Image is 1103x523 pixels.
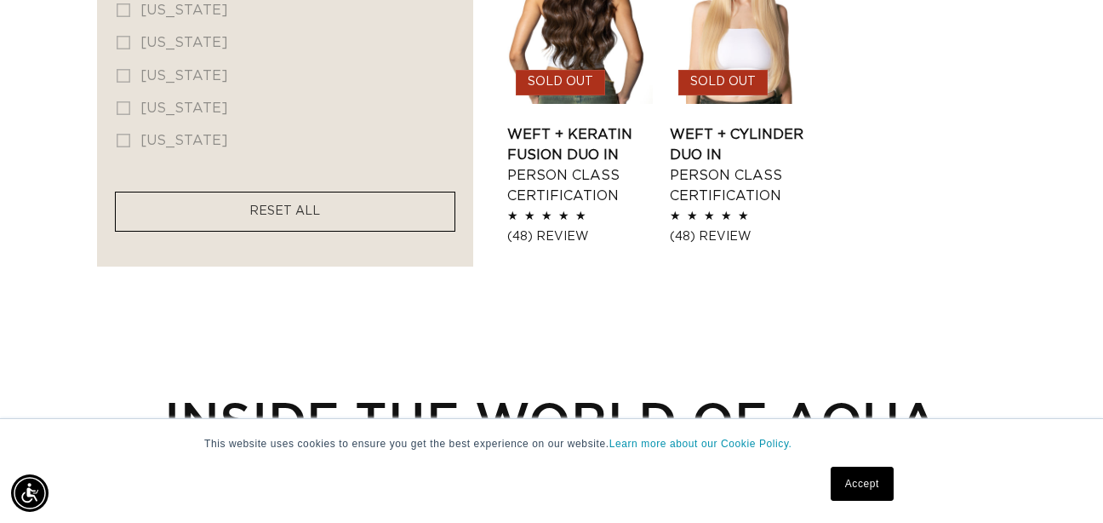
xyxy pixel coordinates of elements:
[831,467,894,501] a: Accept
[97,390,1007,448] h2: INSIDE THE WORLD OF AQUA
[204,436,899,451] p: This website uses cookies to ensure you get the best experience on our website.
[1018,441,1103,523] iframe: Chat Widget
[507,124,653,206] a: Weft + Keratin Fusion Duo In Person Class Certification
[11,474,49,512] div: Accessibility Menu
[249,205,320,217] span: RESET ALL
[609,438,792,450] a: Learn more about our Cookie Policy.
[670,124,815,206] a: Weft + Cylinder Duo In Person Class Certification
[249,201,320,222] a: RESET ALL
